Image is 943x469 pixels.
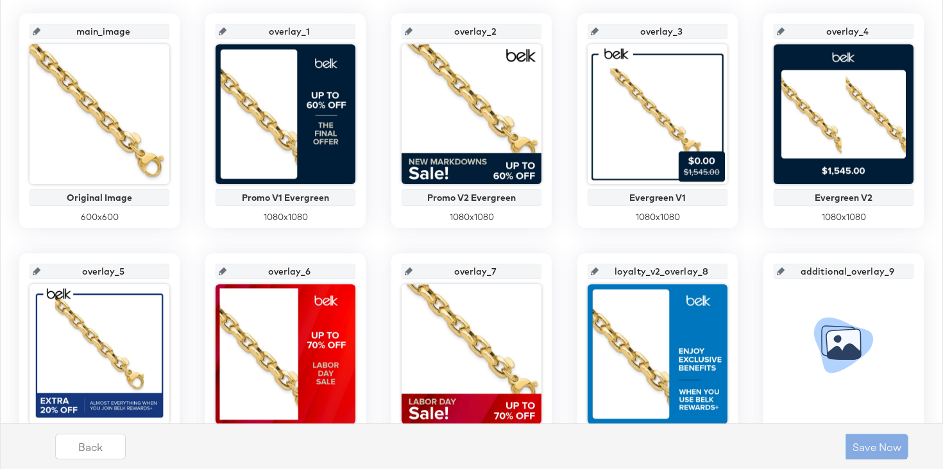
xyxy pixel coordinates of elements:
div: Original Image [33,192,166,203]
div: 1080 x 1080 [774,211,913,223]
div: Evergreen V2 [777,192,910,203]
div: Promo V2 Evergreen [405,192,538,203]
button: Back [55,434,126,459]
div: 1080 x 1080 [402,211,541,223]
div: 1080 x 1080 [588,211,727,223]
div: Promo V1 Evergreen [219,192,352,203]
div: 600 x 600 [30,211,169,223]
div: 1080 x 1080 [216,211,355,223]
div: Evergreen V1 [591,192,724,203]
